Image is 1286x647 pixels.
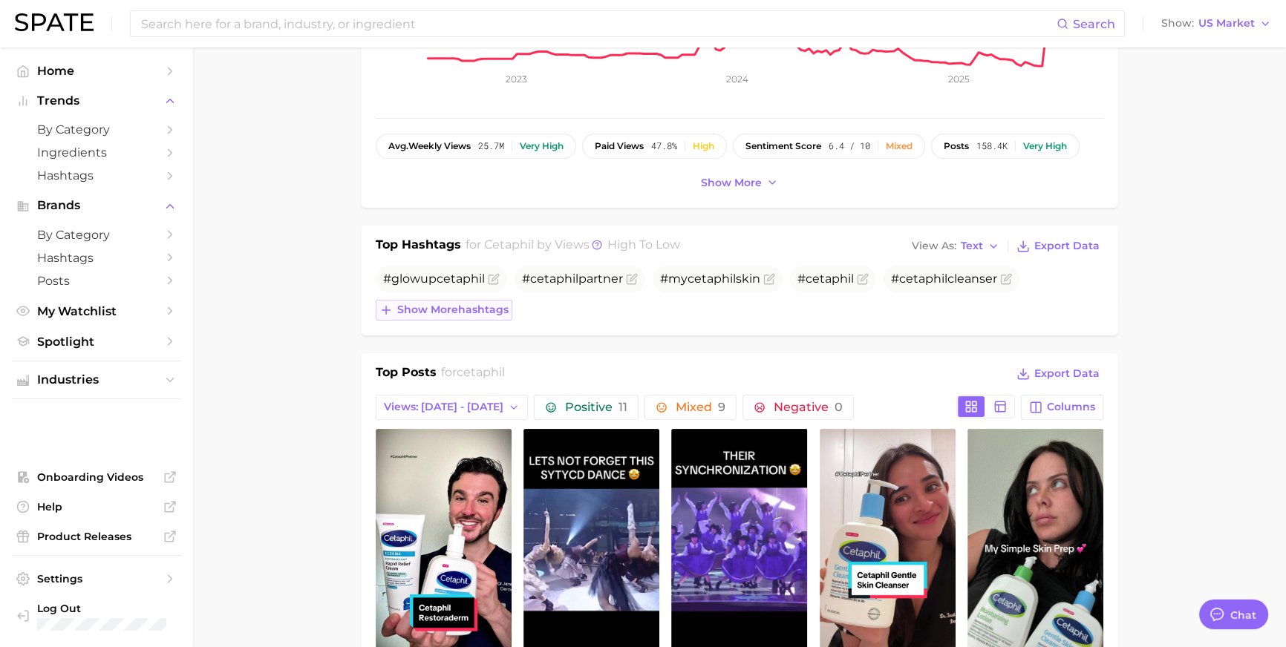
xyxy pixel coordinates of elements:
[886,141,913,151] div: Mixed
[688,272,736,286] span: cetaphil
[37,500,156,513] span: Help
[1073,17,1115,31] span: Search
[944,141,969,151] span: posts
[37,530,156,543] span: Product Releases
[1034,240,1100,252] span: Export Data
[37,602,169,615] span: Log Out
[1158,14,1275,33] button: ShowUS Market
[478,141,504,151] span: 25.7m
[12,496,181,518] a: Help
[466,236,680,257] h2: for by Views
[961,242,983,250] span: Text
[931,134,1080,159] button: posts158.4kVery high
[1013,364,1103,384] button: Export Data
[140,11,1057,36] input: Search here for a brand, industry, or ingredient
[774,401,843,413] span: Negative
[693,141,714,151] div: High
[37,168,156,183] span: Hashtags
[1198,19,1255,27] span: US Market
[607,237,680,252] span: high to low
[522,272,623,286] span: # partner
[12,59,181,82] a: Home
[15,13,94,31] img: SPATE
[763,273,775,285] button: Flag as miscategorized or irrelevant
[37,64,156,78] span: Home
[37,228,156,242] span: by Category
[12,164,181,187] a: Hashtags
[37,470,156,484] span: Onboarding Videos
[718,400,725,414] span: 9
[565,401,627,413] span: Positive
[488,273,500,285] button: Flag as miscategorized or irrelevant
[12,369,181,391] button: Industries
[12,223,181,246] a: by Category
[12,300,181,323] a: My Watchlist
[726,73,748,85] tspan: 2024
[37,199,156,212] span: Brands
[835,400,843,414] span: 0
[376,134,576,159] button: avg.weekly views25.7mVery high
[1047,401,1095,413] span: Columns
[1161,19,1194,27] span: Show
[12,141,181,164] a: Ingredients
[701,177,762,189] span: Show more
[857,273,869,285] button: Flag as miscategorized or irrelevant
[12,246,181,269] a: Hashtags
[12,597,181,635] a: Log out. Currently logged in with e-mail doyeon@spate.nyc.
[37,373,156,387] span: Industries
[899,272,947,286] span: cetaphil
[12,269,181,292] a: Posts
[733,134,925,159] button: sentiment score6.4 / 10Mixed
[37,304,156,318] span: My Watchlist
[976,141,1008,151] span: 158.4k
[595,141,644,151] span: paid views
[383,272,485,286] span: #glowup
[37,274,156,288] span: Posts
[697,173,782,193] button: Show more
[376,300,512,321] button: Show morehashtags
[1013,236,1103,257] button: Export Data
[618,400,627,414] span: 11
[437,272,485,286] span: cetaphil
[397,303,509,316] span: Show more hashtags
[506,73,527,85] tspan: 2023
[37,122,156,137] span: by Category
[37,572,156,585] span: Settings
[12,568,181,590] a: Settings
[651,141,677,151] span: 47.8%
[530,272,578,286] span: cetaphil
[1034,367,1100,380] span: Export Data
[829,141,870,151] span: 6.4 / 10
[12,466,181,488] a: Onboarding Videos
[1000,273,1012,285] button: Flag as miscategorized or irrelevant
[376,364,437,386] h1: Top Posts
[484,237,534,252] span: cetaphil
[384,401,503,413] span: Views: [DATE] - [DATE]
[37,145,156,160] span: Ingredients
[948,73,970,85] tspan: 2025
[12,90,181,112] button: Trends
[745,141,821,151] span: sentiment score
[376,236,461,257] h1: Top Hashtags
[388,141,471,151] span: weekly views
[1023,141,1067,151] div: Very high
[797,272,854,286] span: #
[1021,395,1103,420] button: Columns
[376,395,528,420] button: Views: [DATE] - [DATE]
[520,141,564,151] div: Very high
[12,194,181,217] button: Brands
[441,364,505,386] h2: for
[660,272,760,286] span: #my skin
[676,401,725,413] span: Mixed
[912,242,956,250] span: View As
[626,273,638,285] button: Flag as miscategorized or irrelevant
[37,335,156,349] span: Spotlight
[457,365,505,379] span: cetaphil
[37,94,156,108] span: Trends
[908,237,1003,256] button: View AsText
[891,272,997,286] span: # cleanser
[806,272,854,286] span: cetaphil
[12,525,181,548] a: Product Releases
[12,330,181,353] a: Spotlight
[388,140,408,151] abbr: average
